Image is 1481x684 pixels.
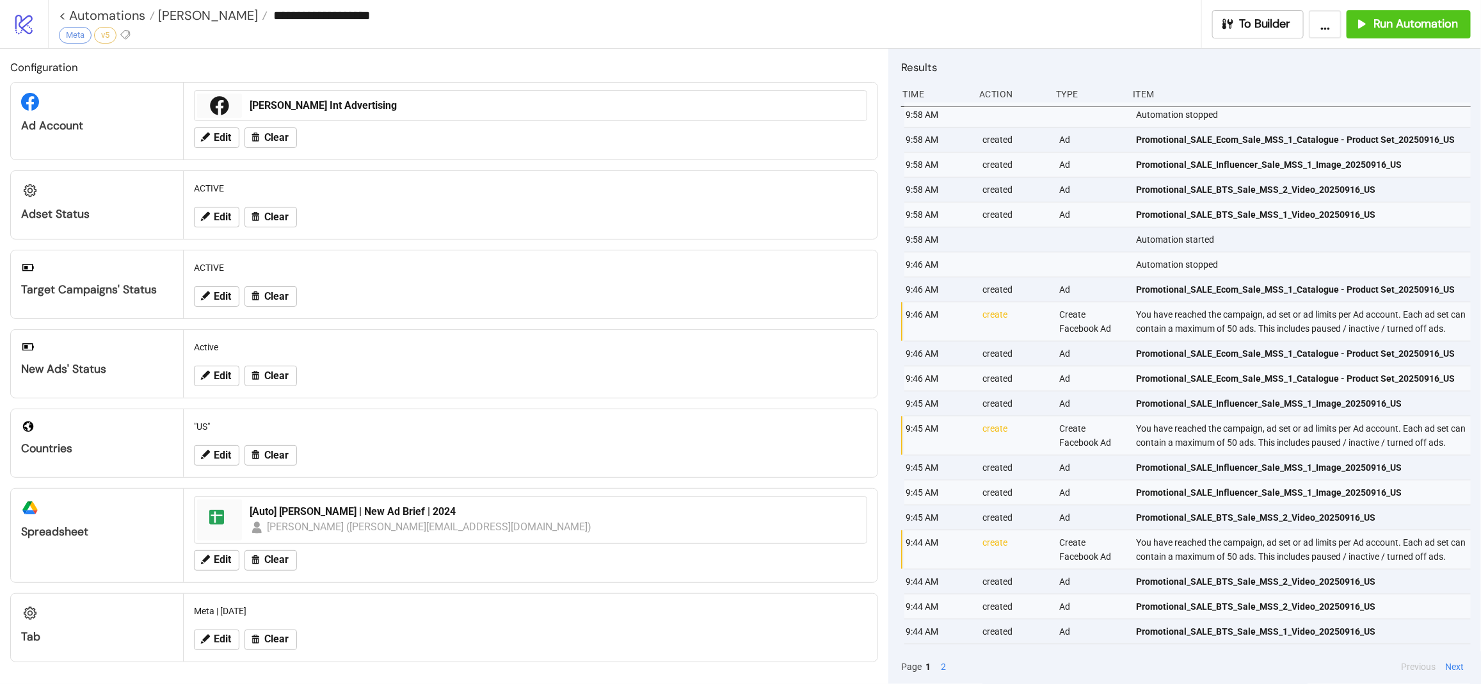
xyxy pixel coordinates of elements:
div: [PERSON_NAME] Int Advertising [250,99,859,113]
span: Promotional_SALE_Ecom_Sale_MSS_1_Catalogue - Product Set_20250916_US [1136,371,1455,386]
div: created [981,455,1049,480]
div: Meta [59,27,92,44]
button: Clear [244,550,297,571]
div: Meta | [DATE] [189,599,872,623]
span: Clear [264,450,289,461]
div: Tab [21,630,173,644]
span: Edit [214,554,231,566]
div: Countries [21,441,173,456]
button: Clear [244,445,297,466]
div: ACTIVE [189,256,872,280]
a: Promotional_SALE_Influencer_Sale_MSS_1_Image_20250916_US [1136,391,1465,416]
div: You have reached the campaign, ad set or ad limits per Ad account. Each ad set can contain a maxi... [1135,530,1474,569]
div: Ad [1058,480,1126,505]
div: Automation stopped [1135,252,1474,277]
button: Next [1442,660,1468,674]
div: "US" [189,414,872,439]
a: Promotional_SALE_Ecom_Sale_MSS_1_Catalogue - Product Set_20250916_US [1136,277,1465,302]
div: created [981,569,1049,594]
span: Promotional_SALE_Influencer_Sale_MSS_1_Image_20250916_US [1136,158,1402,172]
div: 9:44 AM [904,594,972,619]
div: Create Facebook Ad [1058,416,1126,455]
span: Clear [264,554,289,566]
div: 9:46 AM [904,277,972,302]
div: Ad [1058,177,1126,202]
a: Promotional_SALE_Influencer_Sale_MSS_1_Image_20250916_US [1136,480,1465,505]
div: Time [901,82,969,106]
div: created [981,505,1049,530]
span: Promotional_SALE_Influencer_Sale_MSS_1_Image_20250916_US [1136,460,1402,475]
div: Create Facebook Ad [1058,530,1126,569]
div: create [981,302,1049,341]
button: Previous [1397,660,1439,674]
button: Clear [244,366,297,386]
span: Promotional_SALE_BTS_Sale_MSS_1_Video_20250916_US [1136,624,1375,639]
div: created [981,177,1049,202]
div: Ad [1058,619,1126,644]
div: Adset Status [21,207,173,222]
div: ACTIVE [189,176,872,200]
div: Create Facebook Ad [1058,302,1126,341]
button: Edit [194,550,239,571]
div: You have reached the campaign, ad set or ad limits per Ad account. Each ad set can contain a maxi... [1135,416,1474,455]
a: Promotional_SALE_Ecom_Sale_MSS_1_Catalogue - Product Set_20250916_US [1136,366,1465,391]
div: created [981,366,1049,391]
span: Promotional_SALE_BTS_Sale_MSS_2_Video_20250916_US [1136,599,1375,614]
div: Ad [1058,391,1126,416]
div: Automation stopped [1135,102,1474,127]
span: Edit [214,291,231,302]
a: Promotional_SALE_BTS_Sale_MSS_2_Video_20250916_US [1136,569,1465,594]
span: Page [901,660,922,674]
span: Promotional_SALE_Ecom_Sale_MSS_1_Catalogue - Product Set_20250916_US [1136,282,1455,297]
a: Promotional_SALE_BTS_Sale_MSS_2_Video_20250916_US [1136,594,1465,619]
button: Edit [194,366,239,386]
div: 9:58 AM [904,102,972,127]
button: 1 [922,660,934,674]
button: Clear [244,286,297,307]
div: created [981,341,1049,366]
div: Ad [1058,505,1126,530]
span: Run Automation [1373,17,1458,31]
div: Ad Account [21,118,173,133]
div: created [981,127,1049,152]
div: [Auto] [PERSON_NAME] | New Ad Brief | 2024 [250,505,859,519]
div: Action [978,82,1046,106]
a: [PERSON_NAME] [155,9,268,22]
span: Edit [214,211,231,223]
div: Ad [1058,594,1126,619]
div: Ad [1058,202,1126,227]
button: Run Automation [1347,10,1471,38]
span: [PERSON_NAME] [155,7,258,24]
a: Promotional_SALE_BTS_Sale_MSS_1_Video_20250916_US [1136,202,1465,227]
div: created [981,152,1049,177]
div: created [981,277,1049,302]
span: Promotional_SALE_BTS_Sale_MSS_1_Video_20250916_US [1136,208,1375,222]
div: created [981,480,1049,505]
a: Promotional_SALE_BTS_Sale_MSS_2_Video_20250916_US [1136,177,1465,202]
div: Ad [1058,152,1126,177]
div: 9:46 AM [904,366,972,391]
div: Ad [1058,277,1126,302]
a: Promotional_SALE_Influencer_Sale_MSS_1_Image_20250916_US [1136,152,1465,177]
h2: Results [901,59,1471,76]
div: created [981,202,1049,227]
div: Type [1055,82,1123,106]
button: Edit [194,445,239,466]
span: Promotional_SALE_Influencer_Sale_MSS_1_Image_20250916_US [1136,485,1402,500]
span: Clear [264,633,289,645]
button: Clear [244,207,297,227]
span: Promotional_SALE_BTS_Sale_MSS_2_Video_20250916_US [1136,183,1375,197]
span: Clear [264,291,289,302]
span: Edit [214,132,231,143]
span: Promotional_SALE_BTS_Sale_MSS_2_Video_20250916_US [1136,574,1375,589]
span: Clear [264,370,289,382]
div: Ad [1058,569,1126,594]
div: 9:45 AM [904,416,972,455]
div: Ad [1058,341,1126,366]
a: Promotional_SALE_Ecom_Sale_MSS_1_Catalogue - Product Set_20250916_US [1136,127,1465,152]
div: Ad [1058,127,1126,152]
button: Edit [194,630,239,650]
span: Edit [214,450,231,461]
div: You have reached the campaign, ad set or ad limits per Ad account. Each ad set can contain a maxi... [1135,302,1474,341]
div: Target Campaigns' Status [21,282,173,297]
